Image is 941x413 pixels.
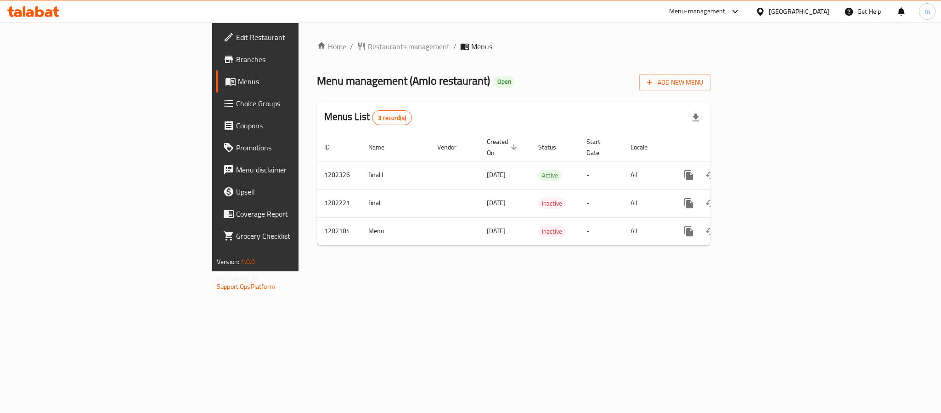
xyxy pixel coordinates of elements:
[700,164,722,186] button: Change Status
[437,142,468,153] span: Vendor
[236,54,362,65] span: Branches
[538,226,566,237] span: Inactive
[236,164,362,175] span: Menu disclaimer
[216,70,369,92] a: Menus
[924,6,930,17] span: m
[236,120,362,131] span: Coupons
[324,142,342,153] span: ID
[368,41,450,52] span: Restaurants management
[669,6,726,17] div: Menu-management
[685,107,707,129] div: Export file
[217,281,275,293] a: Support.OpsPlatform
[471,41,492,52] span: Menus
[494,78,515,86] span: Open
[647,77,703,88] span: Add New Menu
[241,256,255,268] span: 1.0.0
[579,217,623,245] td: -
[317,133,773,246] table: enhanced table
[236,208,362,219] span: Coverage Report
[217,256,239,268] span: Version:
[579,161,623,189] td: -
[769,6,829,17] div: [GEOGRAPHIC_DATA]
[487,169,506,181] span: [DATE]
[700,220,722,242] button: Change Status
[487,197,506,209] span: [DATE]
[678,220,700,242] button: more
[453,41,456,52] li: /
[361,189,430,217] td: final
[357,41,450,52] a: Restaurants management
[639,74,710,91] button: Add New Menu
[216,137,369,159] a: Promotions
[238,76,362,87] span: Menus
[236,98,362,109] span: Choice Groups
[372,114,411,122] span: 3 record(s)
[538,170,562,181] span: Active
[586,136,612,158] span: Start Date
[216,225,369,247] a: Grocery Checklist
[678,192,700,214] button: more
[623,161,671,189] td: All
[216,92,369,115] a: Choice Groups
[538,142,568,153] span: Status
[671,133,773,161] th: Actions
[216,181,369,203] a: Upsell
[236,230,362,241] span: Grocery Checklist
[361,161,430,189] td: finalll
[236,186,362,197] span: Upsell
[216,203,369,225] a: Coverage Report
[216,115,369,137] a: Coupons
[579,189,623,217] td: -
[236,142,362,153] span: Promotions
[494,76,515,87] div: Open
[361,217,430,245] td: Menu
[631,142,659,153] span: Locale
[678,164,700,186] button: more
[372,110,412,125] div: Total records count
[487,225,506,237] span: [DATE]
[324,110,412,125] h2: Menus List
[216,48,369,70] a: Branches
[487,136,520,158] span: Created On
[217,271,259,283] span: Get support on:
[317,41,710,52] nav: breadcrumb
[317,70,490,91] span: Menu management ( Amlo restaurant )
[216,26,369,48] a: Edit Restaurant
[236,32,362,43] span: Edit Restaurant
[623,189,671,217] td: All
[368,142,396,153] span: Name
[538,198,566,209] span: Inactive
[623,217,671,245] td: All
[700,192,722,214] button: Change Status
[216,159,369,181] a: Menu disclaimer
